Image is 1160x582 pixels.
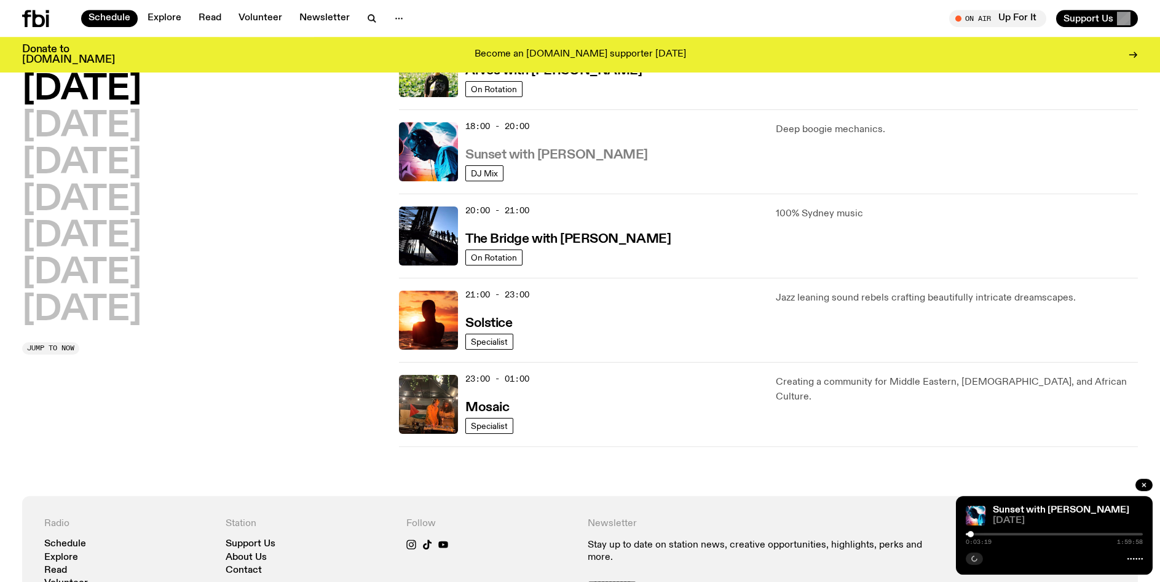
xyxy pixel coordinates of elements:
span: Specialist [471,421,508,430]
p: 100% Sydney music [776,206,1138,221]
button: [DATE] [22,256,141,291]
h4: Follow [406,518,573,530]
span: On Rotation [471,253,517,262]
p: Deep boogie mechanics. [776,122,1138,137]
img: Tommy and Jono Playing at a fundraiser for Palestine [399,375,458,434]
h3: Sunset with [PERSON_NAME] [465,149,648,162]
a: Schedule [44,540,86,549]
span: 20:00 - 21:00 [465,205,529,216]
a: Read [191,10,229,27]
h4: Radio [44,518,211,530]
p: Creating a community for Middle Eastern, [DEMOGRAPHIC_DATA], and African Culture. [776,375,1138,404]
a: The Bridge with [PERSON_NAME] [465,230,671,246]
a: Schedule [81,10,138,27]
button: [DATE] [22,109,141,144]
button: Jump to now [22,342,79,355]
span: 18:00 - 20:00 [465,120,529,132]
button: [DATE] [22,146,141,181]
a: Explore [44,553,78,562]
img: Simon Caldwell stands side on, looking downwards. He has headphones on. Behind him is a brightly ... [966,506,985,525]
a: Specialist [465,334,513,350]
h3: The Bridge with [PERSON_NAME] [465,233,671,246]
img: People climb Sydney's Harbour Bridge [399,206,458,265]
p: Become an [DOMAIN_NAME] supporter [DATE] [475,49,686,60]
h3: Mosaic [465,401,509,414]
a: Explore [140,10,189,27]
a: Sunset with [PERSON_NAME] [993,505,1129,515]
img: A girl standing in the ocean as waist level, staring into the rise of the sun. [399,291,458,350]
h3: Donate to [DOMAIN_NAME] [22,44,115,65]
button: [DATE] [22,293,141,328]
a: Sunset with [PERSON_NAME] [465,146,648,162]
span: DJ Mix [471,168,498,178]
button: [DATE] [22,219,141,254]
a: On Rotation [465,81,523,97]
span: Support Us [1063,13,1113,24]
a: DJ Mix [465,165,503,181]
h3: Solstice [465,317,512,330]
span: 21:00 - 23:00 [465,289,529,301]
a: Newsletter [292,10,357,27]
button: On AirUp For It [949,10,1046,27]
a: On Rotation [465,250,523,265]
button: [DATE] [22,183,141,218]
a: Volunteer [231,10,290,27]
a: Solstice [465,315,512,330]
span: Specialist [471,337,508,346]
span: Jump to now [27,345,74,352]
h4: Newsletter [588,518,935,530]
a: Specialist [465,418,513,434]
button: [DATE] [22,73,141,107]
a: Support Us [226,540,275,549]
span: 23:00 - 01:00 [465,373,529,385]
a: About Us [226,553,267,562]
a: Read [44,566,67,575]
img: Simon Caldwell stands side on, looking downwards. He has headphones on. Behind him is a brightly ... [399,122,458,181]
span: 1:59:58 [1117,539,1143,545]
span: On Rotation [471,84,517,93]
p: Stay up to date on station news, creative opportunities, highlights, perks and more. [588,540,935,563]
a: Contact [226,566,262,575]
h4: Station [226,518,392,530]
p: Jazz leaning sound rebels crafting beautifully intricate dreamscapes. [776,291,1138,305]
a: Mosaic [465,399,509,414]
span: 0:03:19 [966,539,992,545]
button: Support Us [1056,10,1138,27]
span: [DATE] [993,516,1143,525]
